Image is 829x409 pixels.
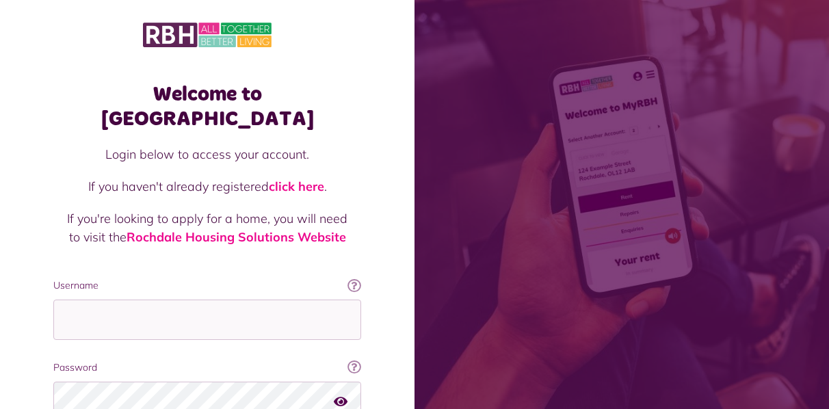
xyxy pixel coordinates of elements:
p: Login below to access your account. [67,145,347,163]
a: click here [269,179,324,194]
label: Username [53,278,361,293]
h1: Welcome to [GEOGRAPHIC_DATA] [53,82,361,131]
p: If you haven't already registered . [67,177,347,196]
a: Rochdale Housing Solutions Website [127,229,346,245]
label: Password [53,360,361,375]
p: If you're looking to apply for a home, you will need to visit the [67,209,347,246]
img: MyRBH [143,21,272,49]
